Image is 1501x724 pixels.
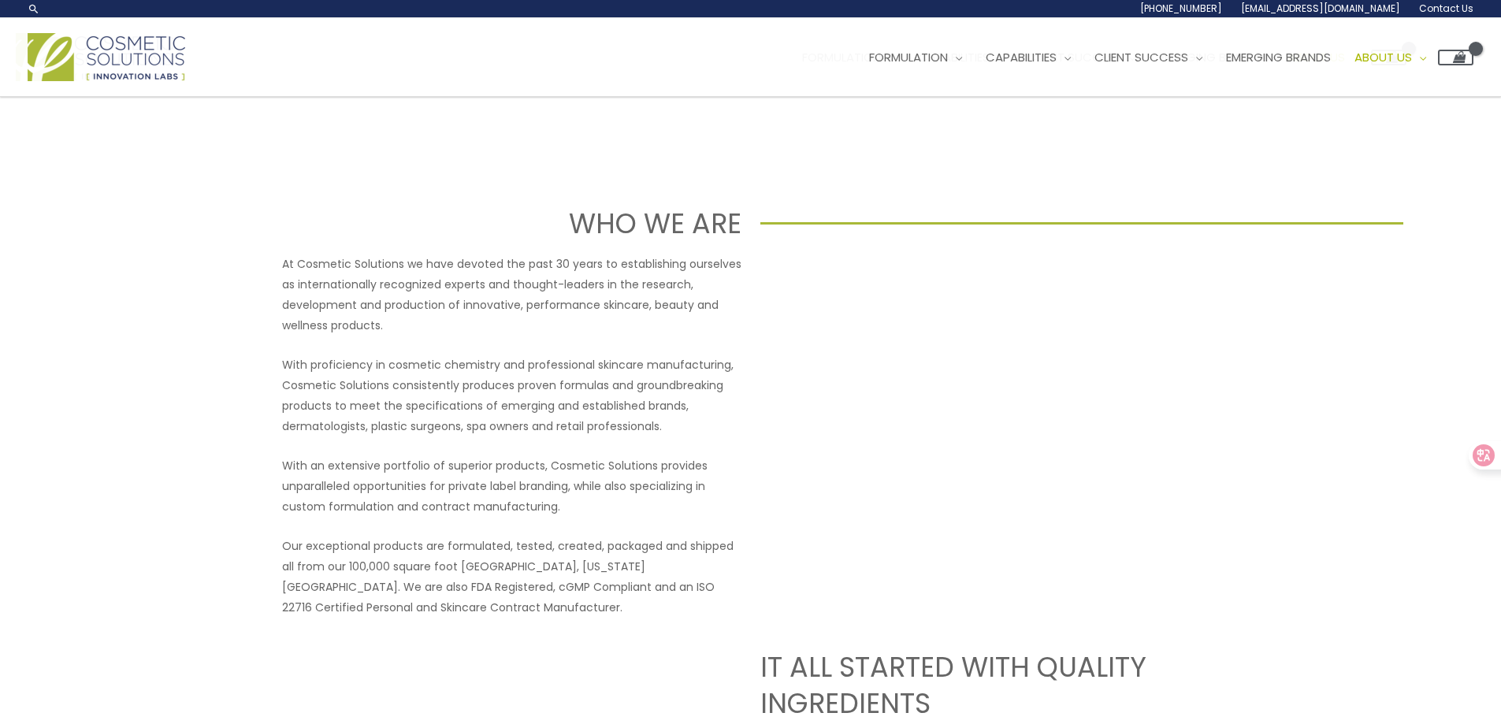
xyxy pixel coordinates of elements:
span: Emerging Brands [1226,49,1331,65]
a: Search icon link [28,2,40,15]
p: With an extensive portfolio of superior products, Cosmetic Solutions provides unparalleled opport... [282,455,741,517]
a: Formulation [857,34,974,81]
a: Capabilities [974,34,1083,81]
span: [EMAIL_ADDRESS][DOMAIN_NAME] [1241,2,1400,15]
span: Formulation [869,49,948,65]
span: [PHONE_NUMBER] [1140,2,1222,15]
a: About Us [1343,34,1438,81]
h1: WHO WE ARE [98,204,741,243]
span: Client Success [1094,49,1188,65]
p: Our exceptional products are formulated, tested, created, packaged and shipped all from our 100,0... [282,536,741,618]
p: At Cosmetic Solutions we have devoted the past 30 years to establishing ourselves as internationa... [282,254,741,336]
p: With proficiency in cosmetic chemistry and professional skincare manufacturing, Cosmetic Solution... [282,355,741,436]
span: About Us [1354,49,1412,65]
nav: Site Navigation [845,34,1473,81]
a: Emerging Brands [1214,34,1343,81]
iframe: Get to know Cosmetic Solutions Private Label Skin Care [760,254,1220,512]
a: View Shopping Cart, empty [1438,50,1473,65]
span: Contact Us [1419,2,1473,15]
span: Capabilities [986,49,1057,65]
h2: IT ALL STARTED WITH QUALITY INGREDIENTS [760,649,1220,721]
img: Cosmetic Solutions Logo [28,33,185,81]
a: Client Success [1083,34,1214,81]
